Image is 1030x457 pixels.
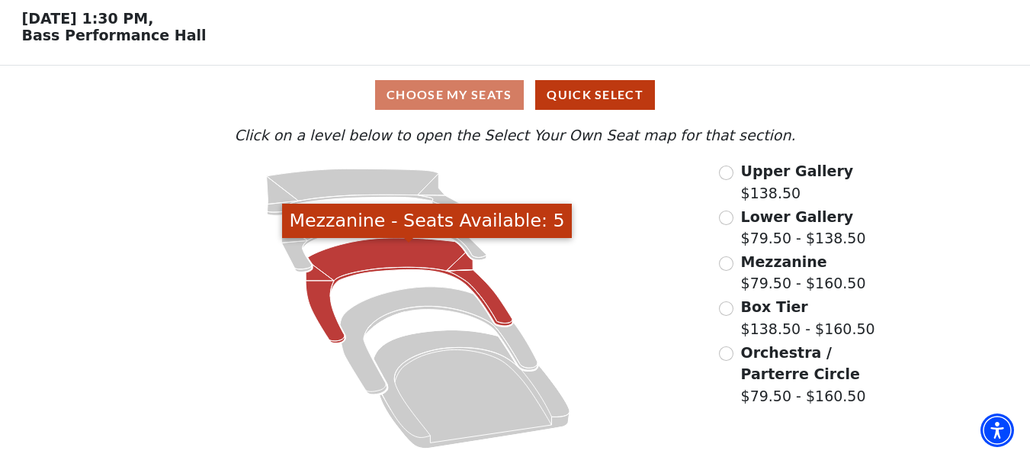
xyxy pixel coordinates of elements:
div: Accessibility Menu [980,414,1014,447]
span: Upper Gallery [741,163,854,179]
input: Orchestra / Parterre Circle$79.50 - $160.50 [719,346,733,361]
button: Quick Select [535,80,655,110]
span: Box Tier [741,298,808,315]
div: Mezzanine - Seats Available: 5 [282,204,572,238]
label: $79.50 - $160.50 [741,342,890,407]
input: Upper Gallery$138.50 [719,166,733,180]
span: Orchestra / Parterre Circle [741,344,860,383]
path: Orchestra / Parterre Circle - Seats Available: 20 [374,330,570,449]
label: $138.50 [741,160,854,204]
label: $138.50 - $160.50 [741,296,875,340]
label: $79.50 - $160.50 [741,251,866,294]
input: Box Tier$138.50 - $160.50 [719,301,733,316]
span: Lower Gallery [741,208,854,225]
p: Click on a level below to open the Select Your Own Seat map for that section. [140,124,890,146]
input: Mezzanine$79.50 - $160.50 [719,256,733,271]
label: $79.50 - $138.50 [741,206,866,249]
input: Lower Gallery$79.50 - $138.50 [719,211,733,225]
path: Upper Gallery - Seats Available: 238 [267,169,460,215]
span: Mezzanine [741,253,827,270]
